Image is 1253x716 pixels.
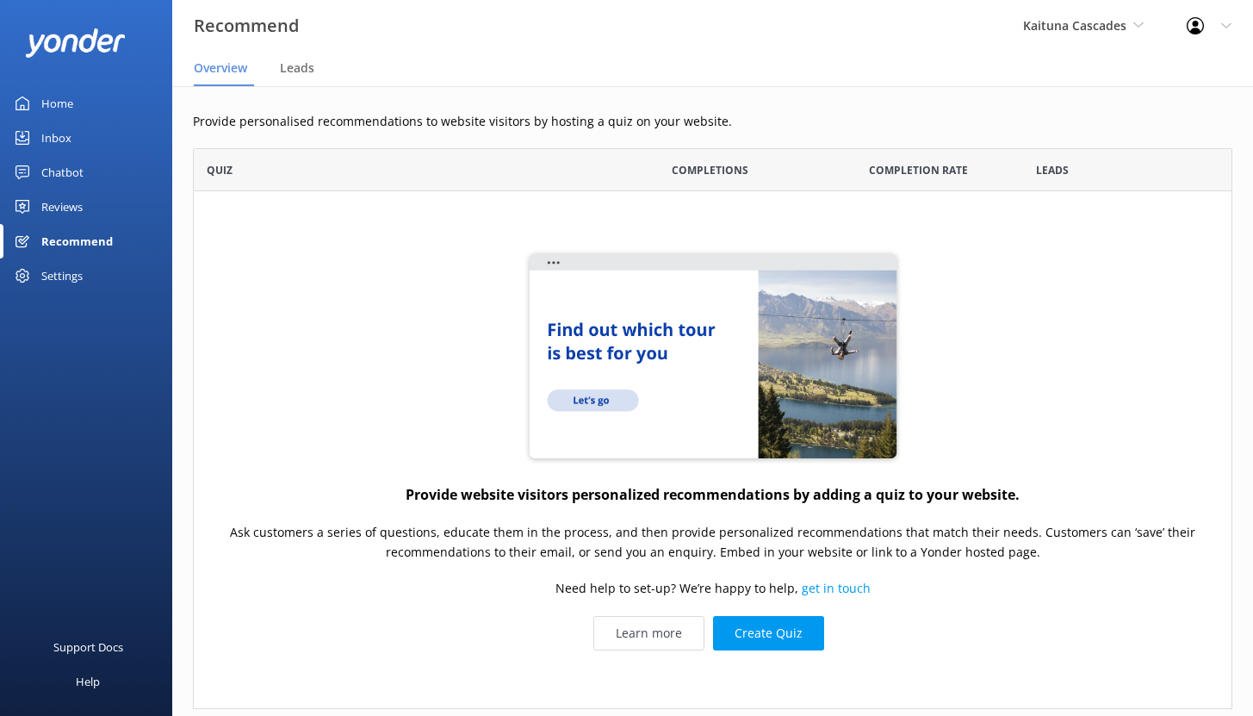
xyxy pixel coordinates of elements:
img: quiz-website... [524,250,903,465]
span: Completions [672,162,748,178]
div: grid [193,191,1232,708]
span: Overview [194,59,247,77]
div: Reviews [41,190,83,224]
div: Home [41,86,73,121]
div: Support Docs [53,630,123,664]
span: Leads [280,59,314,77]
p: Need help to set-up? We’re happy to help, [555,580,871,599]
a: Learn more [593,616,704,651]
img: yonder-white-logo.png [26,28,125,57]
div: Chatbot [41,155,84,190]
button: Create Quiz [713,616,824,651]
span: Quiz [207,162,233,178]
div: Help [76,664,100,699]
div: Settings [41,258,83,293]
h4: Provide website visitors personalized recommendations by adding a quiz to your website. [406,484,1020,507]
p: Ask customers a series of questions, educate them in the process, and then provide personalized r... [211,524,1214,563]
span: Leads [1036,162,1069,178]
h3: Recommend [194,12,299,40]
a: get in touch [802,581,871,597]
div: Inbox [41,121,71,155]
div: Recommend [41,224,113,258]
span: Kaituna Cascades [1023,17,1126,34]
span: Completion Rate [869,162,968,178]
p: Provide personalised recommendations to website visitors by hosting a quiz on your website. [193,112,1232,131]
